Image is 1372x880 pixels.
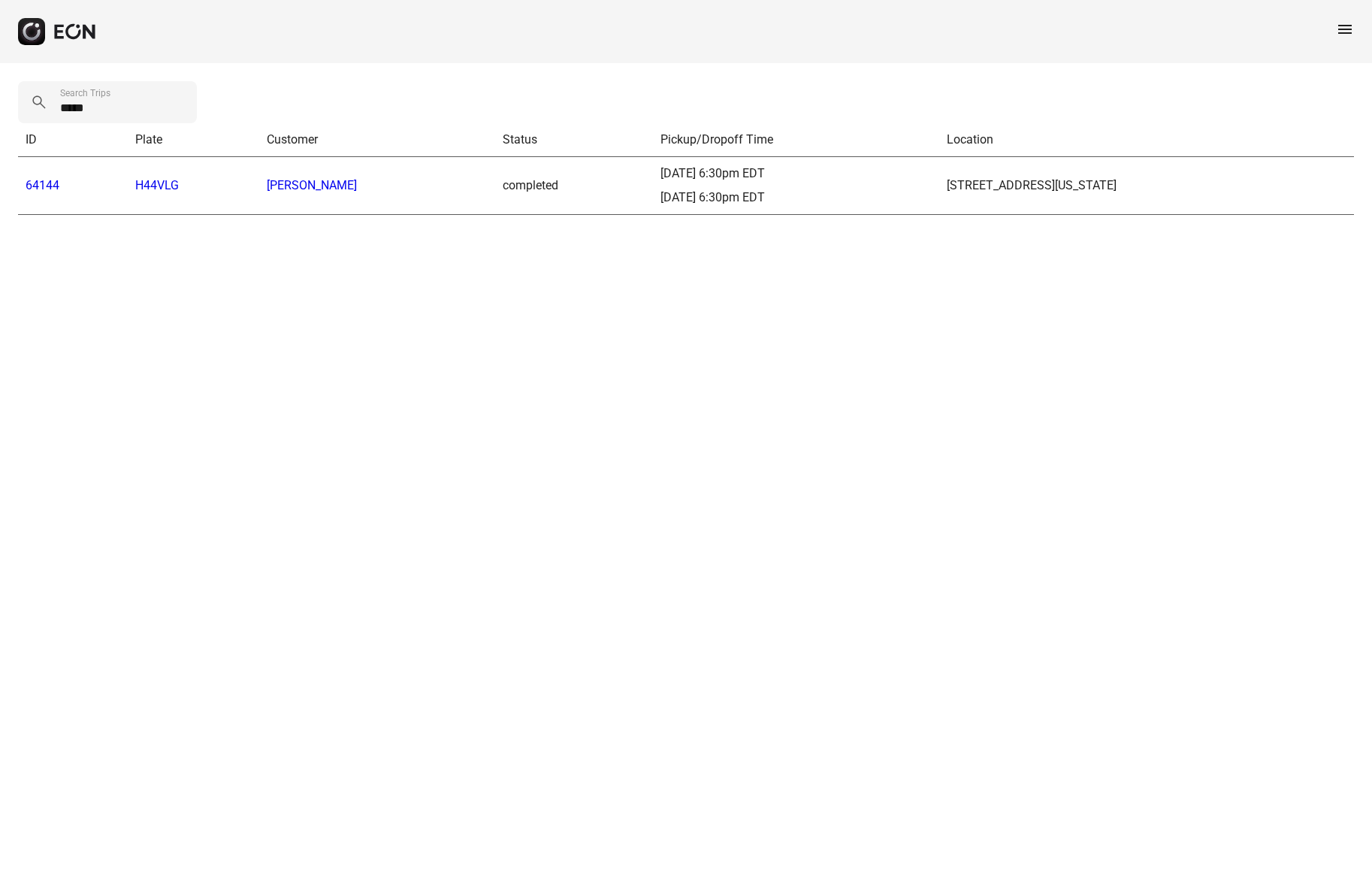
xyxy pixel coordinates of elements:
[259,123,495,157] th: Customer
[26,178,59,192] a: 64144
[939,123,1354,157] th: Location
[267,178,357,192] a: [PERSON_NAME]
[660,189,932,207] div: [DATE] 6:30pm EDT
[939,157,1354,215] td: [STREET_ADDRESS][US_STATE]
[495,157,654,215] td: completed
[60,87,110,99] label: Search Trips
[1336,20,1354,38] span: menu
[495,123,654,157] th: Status
[660,165,932,183] div: [DATE] 6:30pm EDT
[128,123,259,157] th: Plate
[653,123,939,157] th: Pickup/Dropoff Time
[135,178,179,192] a: H44VLG
[18,123,128,157] th: ID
